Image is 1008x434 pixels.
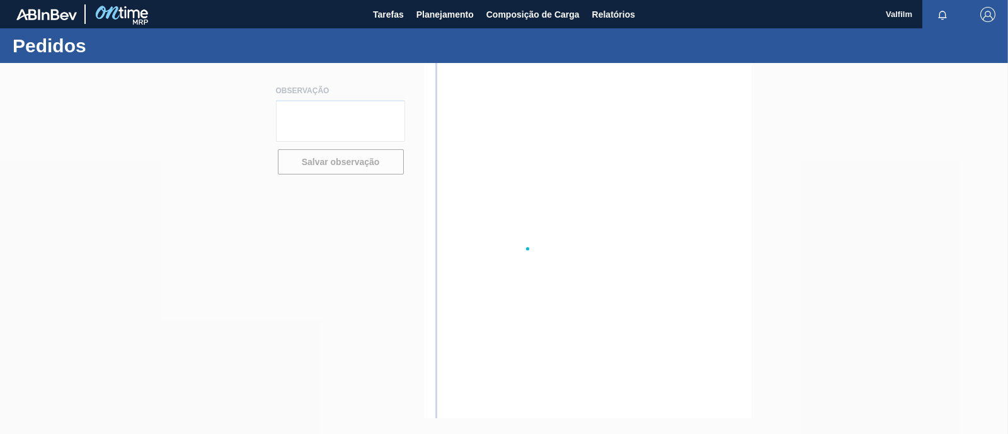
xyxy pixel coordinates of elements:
span: Planejamento [416,7,474,22]
img: Logout [980,7,995,22]
span: Tarefas [373,7,404,22]
span: Relatórios [592,7,635,22]
button: Notificações [922,6,963,23]
img: TNhmsLtSVTkK8tSr43FrP2fwEKptu5GPRR3wAAAABJRU5ErkJggg== [16,9,77,20]
h1: Pedidos [13,38,236,53]
span: Composição de Carga [486,7,580,22]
